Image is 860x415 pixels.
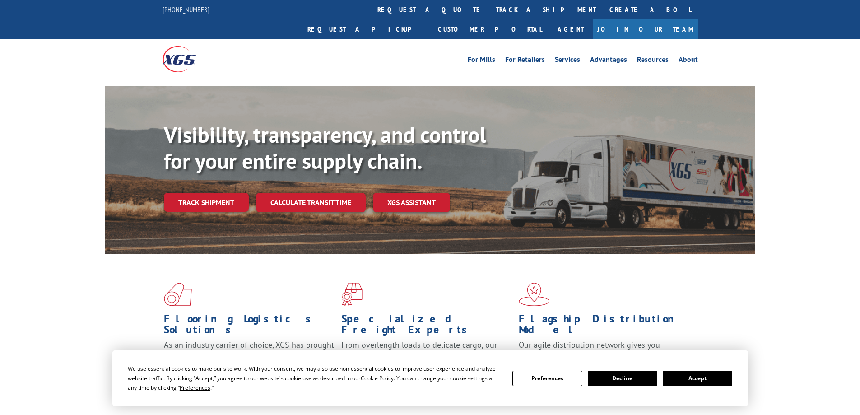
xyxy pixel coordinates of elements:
[164,121,486,175] b: Visibility, transparency, and control for your entire supply chain.
[301,19,431,39] a: Request a pickup
[505,56,545,66] a: For Retailers
[373,193,450,212] a: XGS ASSISTANT
[555,56,580,66] a: Services
[341,313,512,340] h1: Specialized Freight Experts
[519,340,685,361] span: Our agile distribution network gives you nationwide inventory management on demand.
[468,56,495,66] a: For Mills
[593,19,698,39] a: Join Our Team
[341,340,512,380] p: From overlength loads to delicate cargo, our experienced staff knows the best way to move your fr...
[164,313,335,340] h1: Flooring Logistics Solutions
[361,374,394,382] span: Cookie Policy
[588,371,657,386] button: Decline
[590,56,627,66] a: Advantages
[519,313,689,340] h1: Flagship Distribution Model
[164,193,249,212] a: Track shipment
[637,56,669,66] a: Resources
[341,283,363,306] img: xgs-icon-focused-on-flooring-red
[112,350,748,406] div: Cookie Consent Prompt
[663,371,732,386] button: Accept
[164,283,192,306] img: xgs-icon-total-supply-chain-intelligence-red
[512,371,582,386] button: Preferences
[128,364,502,392] div: We use essential cookies to make our site work. With your consent, we may also use non-essential ...
[519,283,550,306] img: xgs-icon-flagship-distribution-model-red
[549,19,593,39] a: Agent
[180,384,210,392] span: Preferences
[163,5,209,14] a: [PHONE_NUMBER]
[679,56,698,66] a: About
[431,19,549,39] a: Customer Portal
[164,340,334,372] span: As an industry carrier of choice, XGS has brought innovation and dedication to flooring logistics...
[256,193,366,212] a: Calculate transit time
